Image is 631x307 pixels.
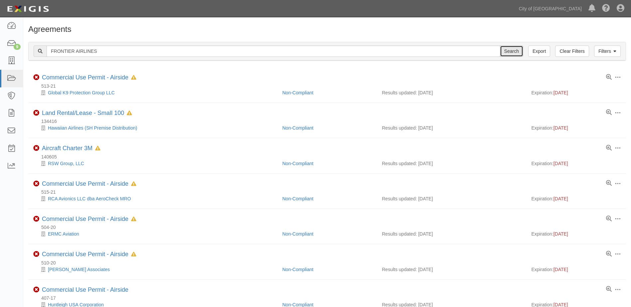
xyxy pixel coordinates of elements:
div: Commercial Use Permit - Airside [42,74,136,81]
a: Non-Compliant [282,196,313,201]
i: Non-Compliant [33,287,39,293]
div: 9 [14,44,21,50]
div: Aircraft Charter 3M [42,145,100,152]
i: In Default since 10/22/2023 [95,146,100,151]
a: RCA Avionics LLC dba AeroCheck MRO [48,196,131,201]
div: Results updated: [DATE] [382,160,521,167]
img: logo-5460c22ac91f19d4615b14bd174203de0afe785f0fc80cf4dbbc73dc1793850b.png [5,3,51,15]
span: [DATE] [553,161,568,166]
div: 407-17 [33,295,626,301]
div: Expiration: [531,266,621,273]
i: Non-Compliant [33,216,39,222]
div: RCA Avionics LLC dba AeroCheck MRO [33,195,277,202]
span: [DATE] [553,90,568,95]
i: In Default since 10/17/2024 [131,75,136,80]
input: Search [47,46,500,57]
div: ERMC Aviation [33,231,277,237]
div: Expiration: [531,89,621,96]
div: Global K9 Protection Group LLC [33,89,277,96]
div: Commercial Use Permit - Airside [42,286,128,294]
a: View results summary [606,180,612,186]
i: Non-Compliant [33,145,39,151]
span: [DATE] [553,267,568,272]
i: In Default since 09/12/2025 [127,111,132,116]
a: Land Rental/Lease - Small 100 [42,110,124,116]
div: Michael Stapleton Associates [33,266,277,273]
div: Results updated: [DATE] [382,125,521,131]
a: View results summary [606,216,612,222]
a: Non-Compliant [282,90,313,95]
i: Non-Compliant [33,74,39,80]
span: [DATE] [553,196,568,201]
a: [PERSON_NAME] Associates [48,267,110,272]
div: Expiration: [531,160,621,167]
a: View results summary [606,110,612,116]
div: Land Rental/Lease - Small 100 [42,110,132,117]
a: Commercial Use Permit - Airside [42,251,128,257]
div: Commercial Use Permit - Airside [42,216,136,223]
div: 134416 [33,118,626,125]
input: Search [500,46,523,57]
a: View results summary [606,145,612,151]
a: Non-Compliant [282,125,313,131]
div: 140605 [33,153,626,160]
a: Hawaiian Airlines (SH Premise Distribution) [48,125,137,131]
a: City of [GEOGRAPHIC_DATA] [516,2,585,15]
a: View results summary [606,74,612,80]
div: Commercial Use Permit - Airside [42,180,136,188]
a: Non-Compliant [282,267,313,272]
div: Expiration: [531,125,621,131]
div: Hawaiian Airlines (SH Premise Distribution) [33,125,277,131]
div: Results updated: [DATE] [382,195,521,202]
a: Commercial Use Permit - Airside [42,180,128,187]
i: In Default since 01/22/2024 [131,217,136,222]
i: Non-Compliant [33,181,39,187]
a: Commercial Use Permit - Airside [42,286,128,293]
i: Non-Compliant [33,110,39,116]
i: Help Center - Complianz [602,5,610,13]
a: View results summary [606,251,612,257]
div: 510-20 [33,259,626,266]
a: Aircraft Charter 3M [42,145,92,152]
a: RSW Group, LLC [48,161,84,166]
h1: Agreements [28,25,626,34]
a: Non-Compliant [282,161,313,166]
div: 504-20 [33,224,626,231]
i: Non-Compliant [33,251,39,257]
div: RSW Group, LLC [33,160,277,167]
a: View results summary [606,286,612,292]
a: Non-Compliant [282,231,313,237]
span: [DATE] [553,125,568,131]
div: Results updated: [DATE] [382,266,521,273]
i: In Default since 11/17/2023 [131,182,136,186]
div: Commercial Use Permit - Airside [42,251,136,258]
a: Clear Filters [555,46,589,57]
div: 515-21 [33,189,626,195]
i: In Default since 10/17/2024 [131,252,136,257]
div: Results updated: [DATE] [382,231,521,237]
a: Commercial Use Permit - Airside [42,74,128,81]
a: Commercial Use Permit - Airside [42,216,128,222]
a: Export [528,46,550,57]
a: Filters [594,46,621,57]
div: Expiration: [531,195,621,202]
div: Expiration: [531,231,621,237]
a: Global K9 Protection Group LLC [48,90,115,95]
a: ERMC Aviation [48,231,79,237]
span: [DATE] [553,231,568,237]
div: 513-21 [33,83,626,89]
div: Results updated: [DATE] [382,89,521,96]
